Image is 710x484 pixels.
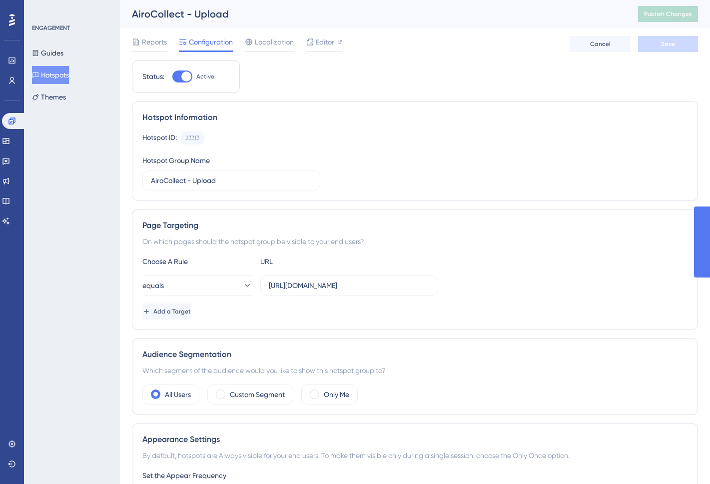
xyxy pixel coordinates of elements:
[570,36,630,52] button: Cancel
[196,72,214,80] span: Active
[142,275,252,295] button: equals
[142,449,688,461] div: By default, hotspots are Always visible for your end users. To make them visible only during a si...
[32,88,66,106] button: Themes
[153,307,191,315] span: Add a Target
[142,219,688,231] div: Page Targeting
[142,131,177,144] div: Hotspot ID:
[260,255,370,267] div: URL
[151,175,312,186] input: Type your Hotspot Group Name here
[230,388,285,400] label: Custom Segment
[189,36,233,48] span: Configuration
[185,134,199,142] div: 23313
[638,6,698,22] button: Publish Changes
[644,10,692,18] span: Publish Changes
[324,388,349,400] label: Only Me
[142,433,688,445] div: Appearance Settings
[661,40,675,48] span: Save
[142,303,191,319] button: Add a Target
[32,24,70,32] div: ENGAGEMENT
[316,36,334,48] span: Editor
[142,235,688,247] div: On which pages should the hotspot group be visible to your end users?
[132,7,613,21] div: AiroCollect - Upload
[142,279,164,291] span: equals
[668,444,698,474] iframe: UserGuiding AI Assistant Launcher
[142,36,167,48] span: Reports
[142,70,164,82] div: Status:
[638,36,698,52] button: Save
[142,154,210,166] div: Hotspot Group Name
[32,44,63,62] button: Guides
[269,280,430,291] input: yourwebsite.com/path
[142,255,252,267] div: Choose A Rule
[142,469,688,481] div: Set the Appear Frequency
[165,388,191,400] label: All Users
[142,364,688,376] div: Which segment of the audience would you like to show this hotspot group to?
[590,40,611,48] span: Cancel
[142,348,688,360] div: Audience Segmentation
[255,36,294,48] span: Localization
[142,111,688,123] div: Hotspot Information
[32,66,69,84] button: Hotspots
